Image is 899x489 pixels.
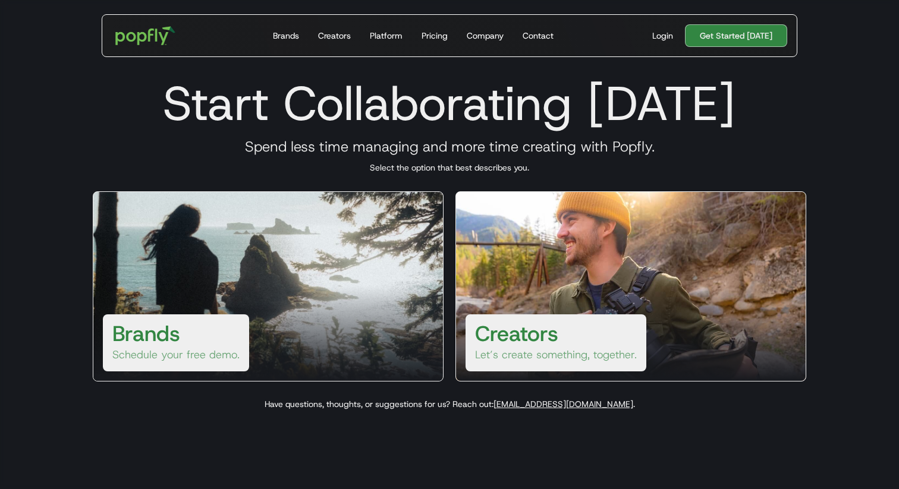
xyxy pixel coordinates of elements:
div: Brands [273,30,299,42]
div: Login [652,30,673,42]
a: Creators [313,15,356,56]
h3: Spend less time managing and more time creating with Popfly. [78,138,821,156]
h3: Brands [112,319,180,348]
h1: Start Collaborating [DATE] [78,75,821,132]
a: Get Started [DATE] [685,24,787,47]
a: home [107,18,184,53]
div: Platform [370,30,403,42]
a: CreatorsLet’s create something, together. [455,191,806,381]
div: Pricing [422,30,448,42]
p: Select the option that best describes you. [78,162,821,173]
a: Pricing [417,15,452,56]
a: Platform [365,15,407,56]
h3: Creators [475,319,558,348]
a: [EMAIL_ADDRESS][DOMAIN_NAME] [493,399,633,409]
div: Company [467,30,504,42]
p: Have questions, thoughts, or suggestions for us? Reach out: . [78,398,821,410]
div: Creators [318,30,351,42]
p: Let’s create something, together. [475,348,637,362]
a: Contact [518,15,558,56]
a: Login [647,30,678,42]
p: Schedule your free demo. [112,348,240,362]
div: Contact [523,30,554,42]
a: Brands [268,15,304,56]
a: Company [462,15,508,56]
